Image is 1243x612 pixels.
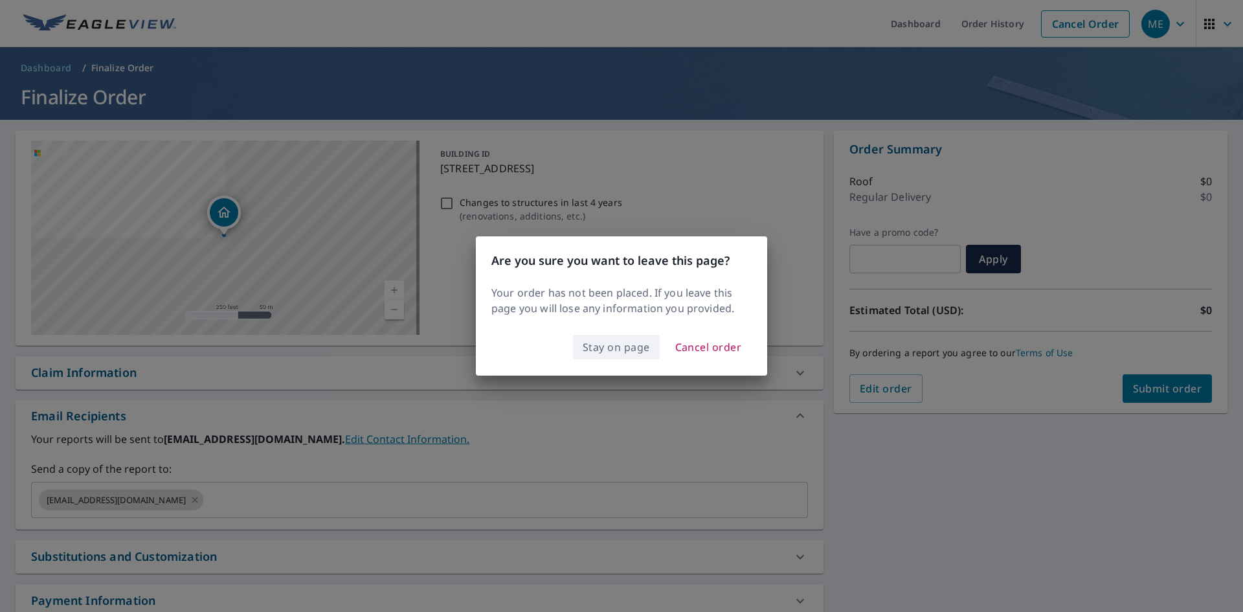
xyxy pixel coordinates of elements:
[573,335,660,359] button: Stay on page
[675,338,742,356] span: Cancel order
[491,252,752,269] h3: Are you sure you want to leave this page?
[583,338,650,356] span: Stay on page
[491,285,752,316] p: Your order has not been placed. If you leave this page you will lose any information you provided.
[665,334,752,360] button: Cancel order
